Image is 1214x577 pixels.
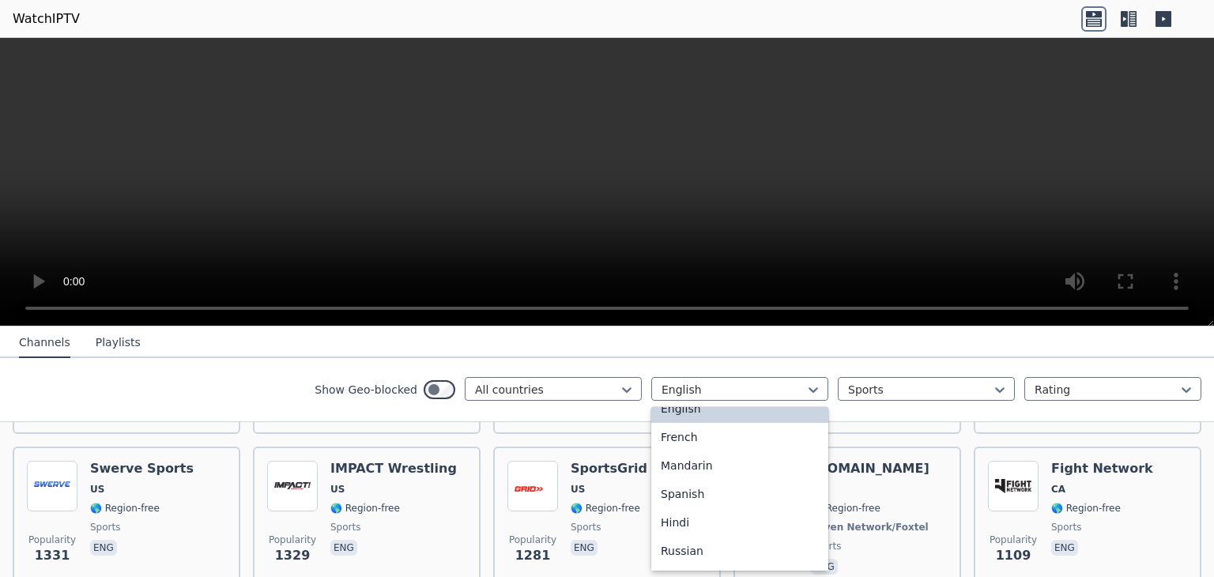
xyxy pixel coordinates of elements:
[990,534,1037,546] span: Popularity
[811,521,929,534] span: Seven Network/Foxtel
[28,534,76,546] span: Popularity
[1051,483,1065,496] span: CA
[571,502,640,515] span: 🌎 Region-free
[996,546,1031,565] span: 1109
[651,394,828,423] div: English
[90,502,160,515] span: 🌎 Region-free
[571,483,585,496] span: US
[330,502,400,515] span: 🌎 Region-free
[509,534,556,546] span: Popularity
[571,461,647,477] h6: SportsGrid
[315,382,417,398] label: Show Geo-blocked
[96,328,141,358] button: Playlists
[13,9,80,28] a: WatchIPTV
[330,540,357,556] p: eng
[35,546,70,565] span: 1331
[651,451,828,480] div: Mandarin
[651,508,828,537] div: Hindi
[811,461,932,477] h6: [DOMAIN_NAME]
[330,461,457,477] h6: IMPACT Wrestling
[267,461,318,511] img: IMPACT Wrestling
[571,521,601,534] span: sports
[571,540,598,556] p: eng
[330,483,345,496] span: US
[1051,540,1078,556] p: eng
[651,537,828,565] div: Russian
[811,502,880,515] span: 🌎 Region-free
[90,540,117,556] p: eng
[19,328,70,358] button: Channels
[269,534,316,546] span: Popularity
[507,461,558,511] img: SportsGrid
[988,461,1039,511] img: Fight Network
[90,461,194,477] h6: Swerve Sports
[515,546,551,565] span: 1281
[1051,502,1121,515] span: 🌎 Region-free
[27,461,77,511] img: Swerve Sports
[275,546,311,565] span: 1329
[90,521,120,534] span: sports
[1051,521,1081,534] span: sports
[90,483,104,496] span: US
[1051,461,1153,477] h6: Fight Network
[330,521,360,534] span: sports
[651,480,828,508] div: Spanish
[651,423,828,451] div: French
